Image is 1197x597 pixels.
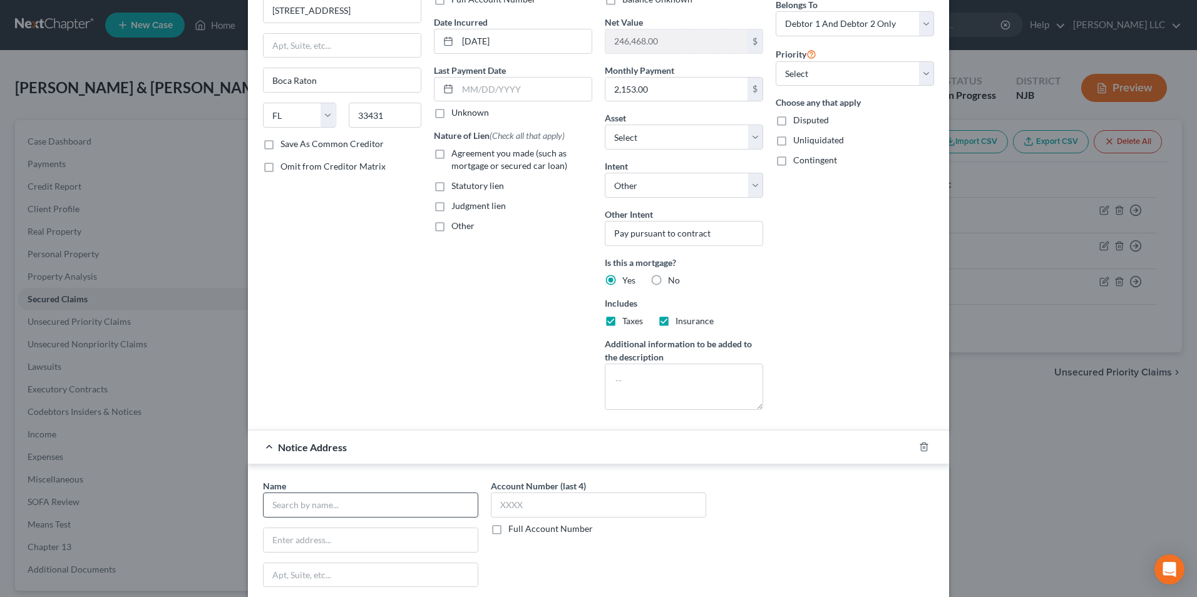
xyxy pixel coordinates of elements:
[676,315,714,326] span: Insurance
[264,528,478,552] input: Enter address...
[451,180,504,191] span: Statutory lien
[508,523,593,535] label: Full Account Number
[278,441,347,453] span: Notice Address
[451,220,475,231] span: Other
[434,129,565,142] label: Nature of Lien
[605,208,653,221] label: Other Intent
[263,481,286,491] span: Name
[458,29,592,53] input: MM/DD/YYYY
[747,78,763,101] div: $
[490,130,565,141] span: (Check all that apply)
[622,275,635,285] span: Yes
[458,78,592,101] input: MM/DD/YYYY
[280,161,386,171] span: Omit from Creditor Matrix
[491,492,706,518] input: XXXX
[747,29,763,53] div: $
[491,479,586,492] label: Account Number (last 4)
[280,138,384,150] label: Save As Common Creditor
[264,563,478,587] input: Apt, Suite, etc...
[668,275,680,285] span: No
[605,256,763,269] label: Is this a mortgage?
[434,16,488,29] label: Date Incurred
[793,115,829,125] span: Disputed
[605,64,674,77] label: Monthly Payment
[264,34,421,58] input: Apt, Suite, etc...
[1154,554,1184,584] div: Open Intercom Messenger
[605,78,747,101] input: 0.00
[793,155,837,165] span: Contingent
[605,160,628,173] label: Intent
[605,221,763,246] input: Specify...
[605,29,747,53] input: 0.00
[776,46,816,61] label: Priority
[451,106,489,119] label: Unknown
[605,337,763,364] label: Additional information to be added to the description
[605,297,763,310] label: Includes
[605,113,626,123] span: Asset
[451,200,506,211] span: Judgment lien
[349,103,422,128] input: Enter zip...
[451,148,567,171] span: Agreement you made (such as mortgage or secured car loan)
[622,315,643,326] span: Taxes
[776,96,934,109] label: Choose any that apply
[605,16,643,29] label: Net Value
[793,135,844,145] span: Unliquidated
[264,68,421,92] input: Enter city...
[263,492,478,518] input: Search by name...
[434,64,506,77] label: Last Payment Date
